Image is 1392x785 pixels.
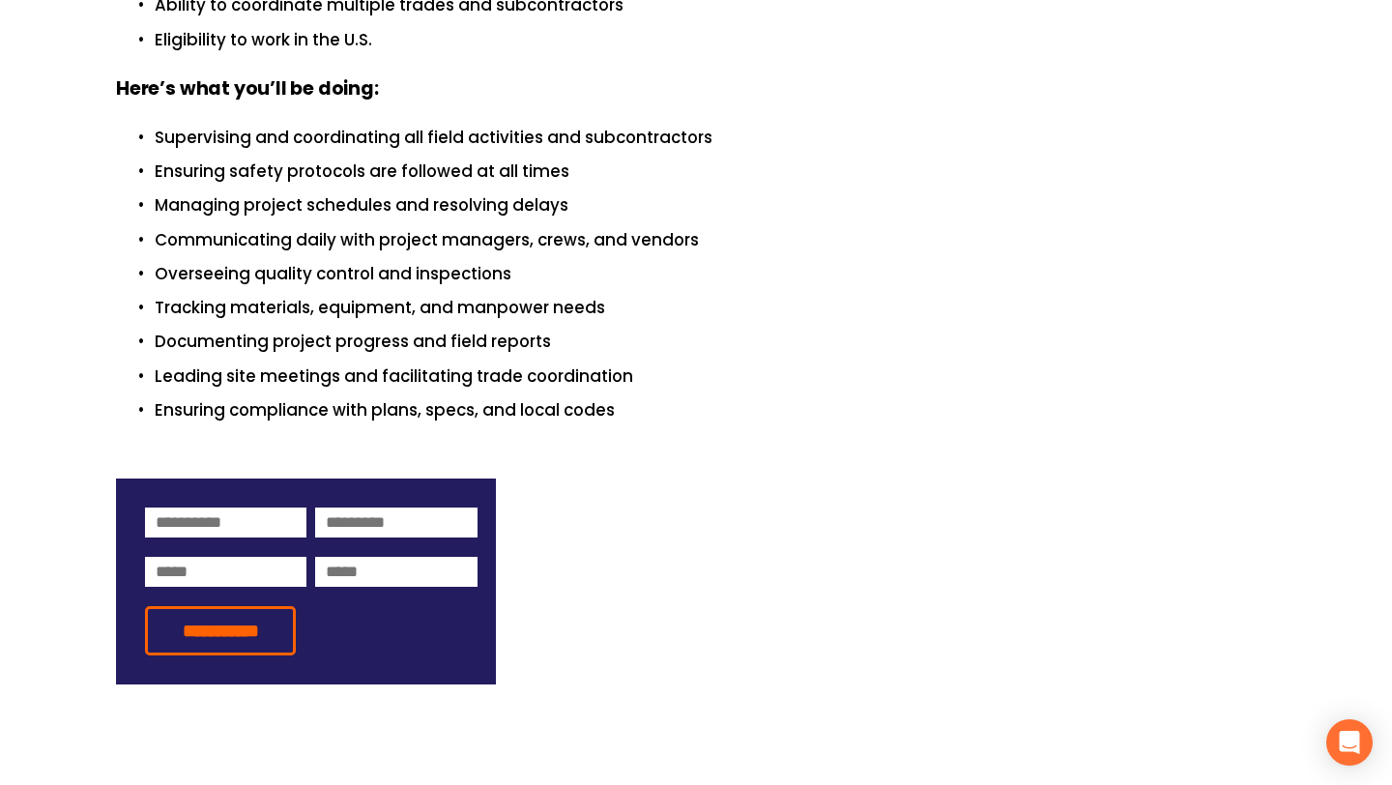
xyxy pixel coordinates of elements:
div: Open Intercom Messenger [1326,719,1373,766]
p: Overseeing quality control and inspections [155,261,1276,287]
p: Managing project schedules and resolving delays [155,192,1276,218]
p: Tracking materials, equipment, and manpower needs [155,295,1276,321]
p: Eligibility to work in the U.S. [155,27,1276,53]
p: Communicating daily with project managers, crews, and vendors [155,227,1276,253]
p: Leading site meetings and facilitating trade coordination [155,363,1276,390]
p: Documenting project progress and field reports [155,329,1276,355]
p: Supervising and coordinating all field activities and subcontractors [155,125,1276,151]
p: Ensuring safety protocols are followed at all times [155,159,1276,185]
strong: Here’s what you’ll be doing: [116,75,379,102]
p: Ensuring compliance with plans, specs, and local codes [155,397,1276,423]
